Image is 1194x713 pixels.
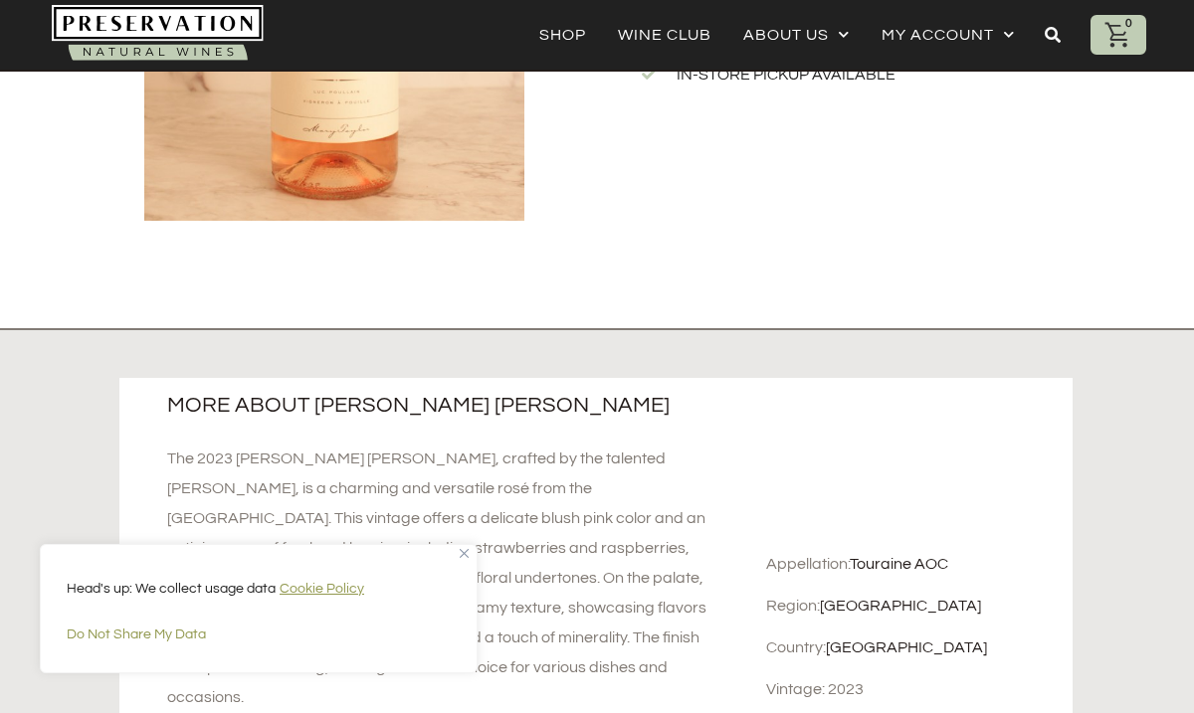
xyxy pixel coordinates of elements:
[1120,15,1138,33] div: 0
[539,21,586,49] a: Shop
[167,393,703,419] h2: More about [PERSON_NAME] [PERSON_NAME]
[67,617,451,652] button: Do Not Share My Data
[67,577,451,601] p: Head's up: We collect usage data
[52,5,264,66] img: Natural-organic-biodynamic-wine
[766,553,1064,575] div: Appellation:
[766,678,1064,700] div: Vintage: 2023
[618,21,711,49] a: Wine Club
[539,21,1015,49] nav: Menu
[460,549,469,558] img: Close
[820,598,981,614] a: [GEOGRAPHIC_DATA]
[826,639,987,655] a: [GEOGRAPHIC_DATA]
[850,556,948,572] a: Touraine AOC
[167,444,708,712] div: The 2023 [PERSON_NAME] [PERSON_NAME], crafted by the talented [PERSON_NAME], is a charming and ve...
[766,636,1064,658] div: Country:
[766,595,1064,617] div: Region:
[672,64,895,86] span: In-store Pickup Available
[743,21,850,49] a: About Us
[279,581,365,597] a: Cookie Policy
[882,21,1015,49] a: My account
